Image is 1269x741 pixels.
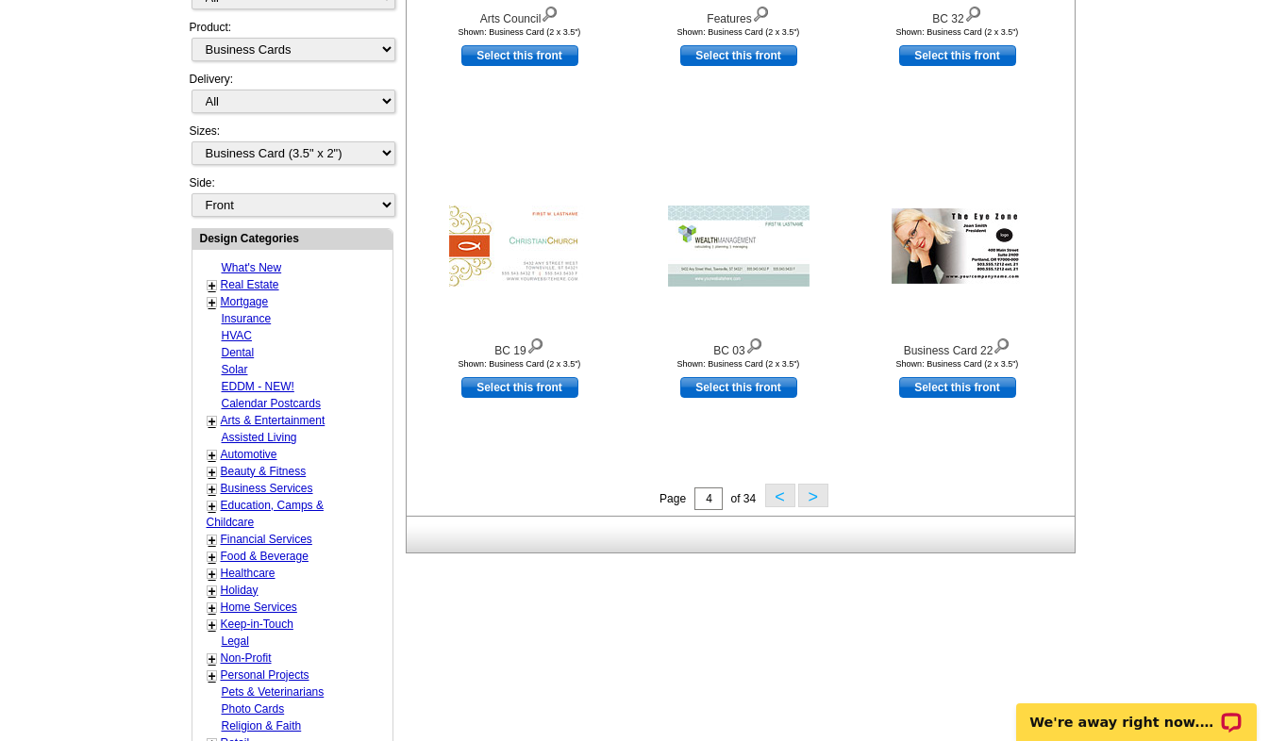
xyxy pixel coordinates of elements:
img: view design details [964,2,982,23]
img: view design details [993,334,1010,354]
a: Dental [222,346,255,359]
a: EDDM - NEW! [222,380,294,393]
a: Home Services [221,601,297,614]
a: Business Services [221,482,313,495]
img: Business Card 22 [892,208,1024,284]
a: + [209,567,216,582]
div: Shown: Business Card (2 x 3.5") [416,359,624,369]
a: Food & Beverage [221,550,309,563]
a: + [209,651,216,667]
img: view design details [526,334,544,354]
a: Holiday [221,584,259,597]
a: Personal Projects [221,668,309,682]
button: < [765,484,795,507]
div: Business Card 22 [854,334,1061,359]
a: + [209,584,216,599]
a: + [209,465,216,480]
a: use this design [899,377,1016,398]
iframe: LiveChat chat widget [1004,682,1269,741]
a: use this design [899,45,1016,66]
a: Religion & Faith [222,719,302,733]
a: use this design [680,45,797,66]
span: of 34 [730,492,756,505]
a: Assisted Living [222,431,297,444]
a: Photo Cards [222,702,285,716]
div: BC 32 [854,2,1061,27]
a: Real Estate [221,278,279,291]
img: BC 03 [668,206,810,287]
a: + [209,448,216,463]
a: + [209,533,216,548]
a: Arts & Entertainment [221,414,326,427]
a: + [209,295,216,310]
a: Mortgage [221,295,269,308]
a: Legal [222,634,249,648]
span: Page [660,492,686,505]
a: Automotive [221,448,277,461]
div: Features [635,2,843,27]
div: Shown: Business Card (2 x 3.5") [854,359,1061,369]
a: use this design [680,377,797,398]
div: Shown: Business Card (2 x 3.5") [416,27,624,37]
div: Shown: Business Card (2 x 3.5") [854,27,1061,37]
a: + [209,668,216,683]
div: Sizes: [190,123,393,174]
img: view design details [745,334,763,354]
a: Beauty & Fitness [221,465,307,478]
div: Delivery: [190,71,393,123]
a: + [209,278,216,293]
a: use this design [461,45,578,66]
a: What's New [222,261,282,274]
a: Calendar Postcards [222,397,321,410]
img: view design details [541,2,559,23]
a: Non-Profit [221,651,272,665]
a: HVAC [222,329,252,342]
a: + [209,617,216,633]
div: BC 03 [635,334,843,359]
img: BC 19 [449,206,591,287]
a: Financial Services [221,533,312,546]
a: use this design [461,377,578,398]
a: Healthcare [221,567,276,580]
a: Keep-in-Touch [221,617,293,631]
a: Pets & Veterinarians [222,685,325,699]
div: Shown: Business Card (2 x 3.5") [635,27,843,37]
a: + [209,550,216,565]
div: Product: [190,19,393,71]
a: Education, Camps & Childcare [207,499,324,529]
div: Design Categories [192,229,392,247]
a: + [209,414,216,429]
a: Solar [222,363,248,376]
a: + [209,499,216,514]
a: Insurance [222,312,272,325]
button: > [798,484,828,507]
img: view design details [752,2,770,23]
div: Arts Council [416,2,624,27]
div: BC 19 [416,334,624,359]
a: + [209,482,216,497]
div: Shown: Business Card (2 x 3.5") [635,359,843,369]
div: Side: [190,174,393,219]
a: + [209,601,216,616]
